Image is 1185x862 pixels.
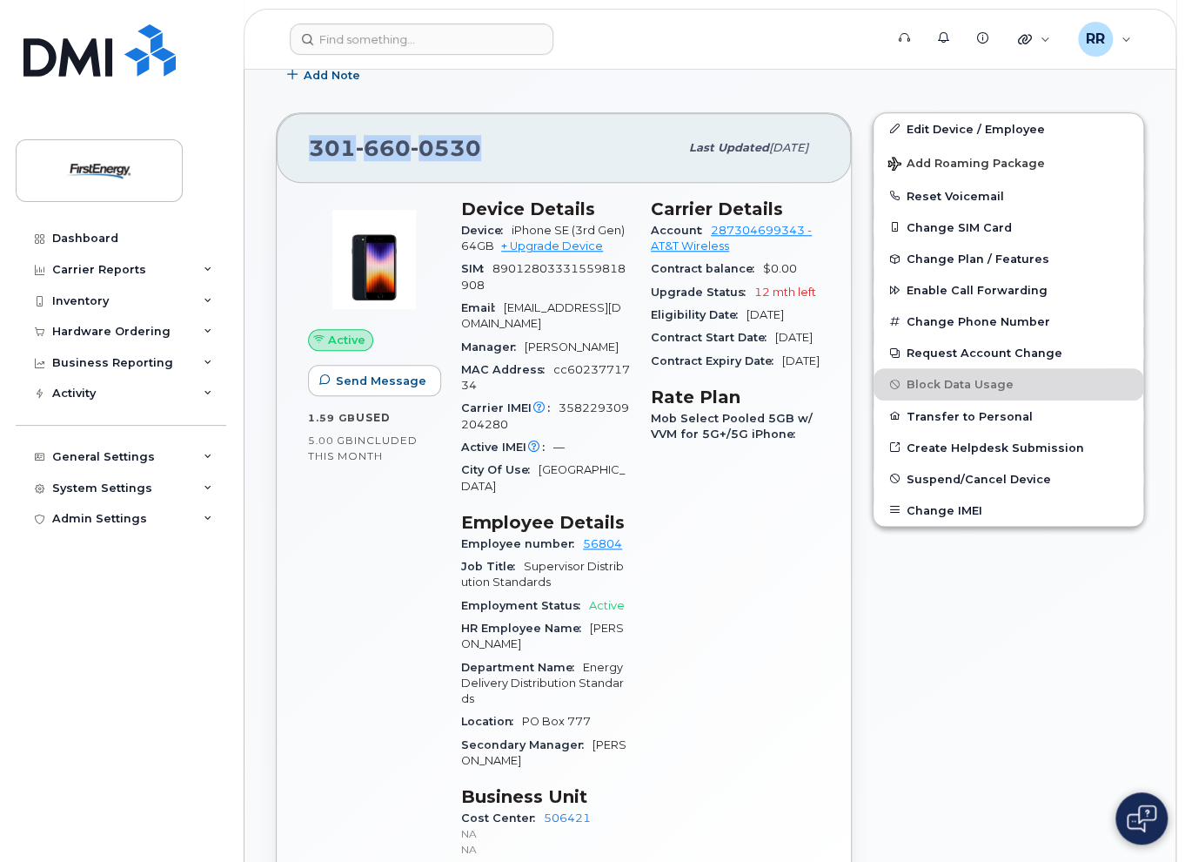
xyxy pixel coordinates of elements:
button: Transfer to Personal [874,401,1143,432]
span: Job Title [461,560,524,573]
span: Change Plan / Features [907,253,1049,266]
span: City Of Use [461,463,539,476]
span: Department Name [461,661,583,674]
span: Manager [461,340,525,354]
span: Energy Delivery Distribution Standards [461,661,624,706]
img: image20231002-3703462-1angbar.jpeg [322,207,426,312]
span: Carrier IMEI [461,401,559,414]
h3: Rate Plan [651,387,820,407]
span: Mob Select Pooled 5GB w/VVM for 5G+/5G iPhone [651,412,813,441]
button: Add Roaming Package [874,145,1143,180]
div: Ryan Roman [1066,22,1143,57]
span: Contract Start Date [651,331,775,344]
p: NA [461,842,630,857]
span: Add Roaming Package [887,157,1045,173]
span: [PERSON_NAME] [461,738,626,767]
span: 660 [356,135,411,161]
span: Secondary Manager [461,738,592,751]
button: Change Phone Number [874,306,1143,337]
span: [PERSON_NAME] [525,340,619,354]
a: 287304699343 - AT&T Wireless [651,224,812,253]
a: Edit Device / Employee [874,113,1143,145]
span: Email [461,301,504,314]
a: 506421 [544,811,591,825]
span: Contract balance [651,262,763,275]
h3: Device Details [461,199,630,219]
span: [GEOGRAPHIC_DATA] [461,463,625,492]
span: 301 [309,135,481,161]
span: [DATE] [782,354,820,367]
button: Change IMEI [874,495,1143,526]
span: — [553,441,565,454]
span: Eligibility Date [651,308,746,321]
span: Last updated [689,141,769,154]
h3: Employee Details [461,512,630,533]
input: Find something... [290,24,553,55]
span: Employee number [461,537,583,550]
button: Change SIM Card [874,212,1143,243]
a: 56804 [583,537,622,550]
span: Suspend/Cancel Device [907,472,1051,485]
h3: Business Unit [461,786,630,807]
button: Request Account Change [874,337,1143,368]
span: Active [328,332,365,348]
span: RR [1086,29,1105,50]
span: 1.59 GB [308,412,356,424]
span: Send Message [336,373,426,389]
span: MAC Address [461,363,553,376]
img: Open chat [1127,805,1156,832]
span: [DATE] [769,141,808,154]
span: Account [651,224,711,237]
span: included this month [308,434,418,462]
button: Send Message [308,365,441,396]
span: Device [461,224,512,237]
span: Cost Center [461,811,544,825]
span: 89012803331559818908 [461,262,626,291]
span: Employment Status [461,599,589,612]
span: [EMAIL_ADDRESS][DOMAIN_NAME] [461,301,621,330]
div: Quicklinks [1006,22,1062,57]
span: SIM [461,262,492,275]
span: Active IMEI [461,441,553,454]
span: 0530 [411,135,481,161]
span: 358229309204280 [461,401,629,430]
span: PO Box 777 [522,715,591,728]
span: Supervisor Distribution Standards [461,560,624,589]
span: HR Employee Name [461,622,590,635]
button: Add Note [276,60,375,91]
span: [DATE] [775,331,813,344]
span: Add Note [304,67,360,84]
span: 12 mth left [754,286,816,299]
button: Suspend/Cancel Device [874,463,1143,495]
span: Active [589,599,625,612]
p: NA [461,826,630,841]
h3: Carrier Details [651,199,820,219]
button: Change Plan / Features [874,243,1143,274]
span: used [356,411,391,424]
span: Contract Expiry Date [651,354,782,367]
a: + Upgrade Device [501,239,603,253]
span: Enable Call Forwarding [907,284,1048,297]
button: Reset Voicemail [874,180,1143,212]
span: 5.00 GB [308,434,354,447]
span: $0.00 [763,262,797,275]
span: Upgrade Status [651,286,754,299]
button: Block Data Usage [874,368,1143,400]
span: iPhone SE (3rd Gen) 64GB [461,224,625,253]
span: Location [461,715,522,728]
button: Enable Call Forwarding [874,274,1143,306]
span: [DATE] [746,308,784,321]
a: Create Helpdesk Submission [874,432,1143,463]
